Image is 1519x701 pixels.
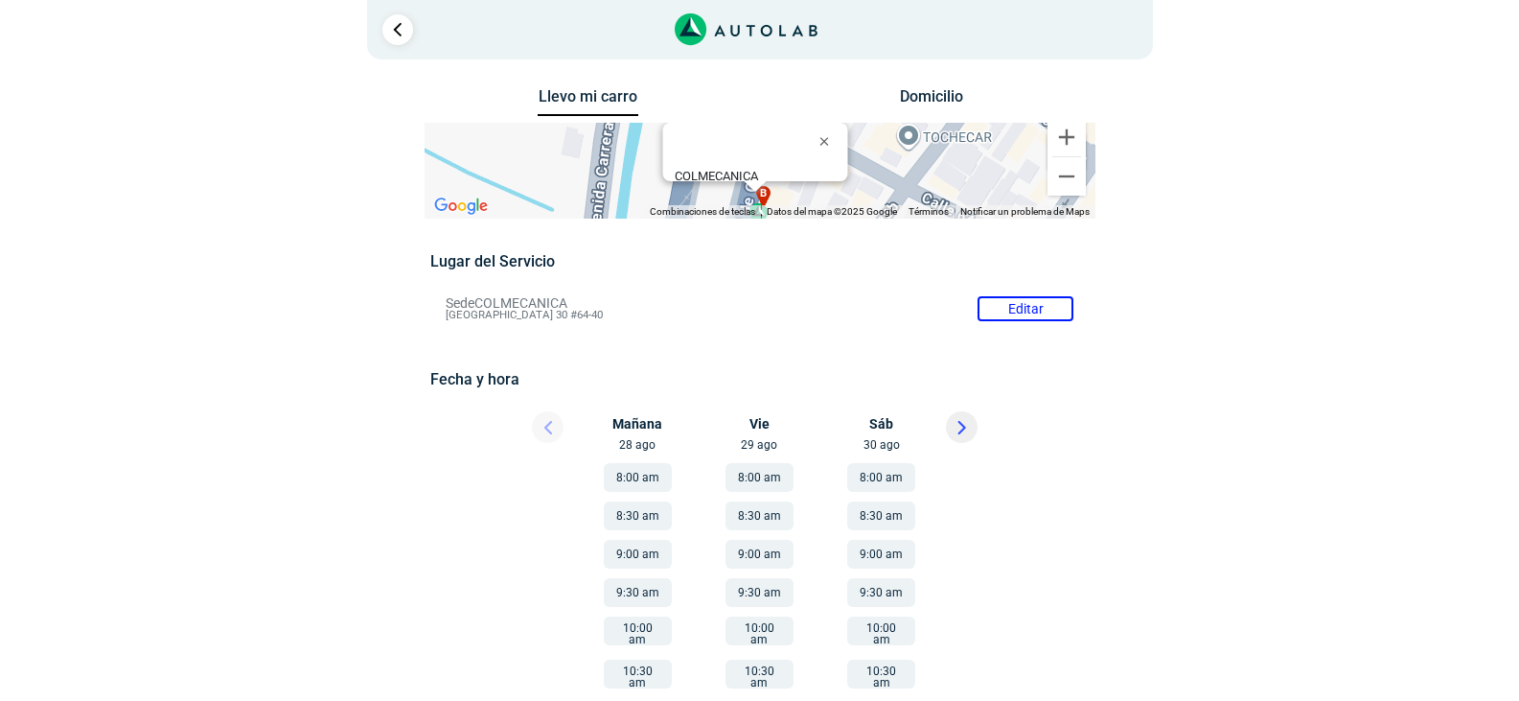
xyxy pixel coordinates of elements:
button: 8:30 am [847,502,915,530]
button: 8:30 am [725,502,794,530]
a: Notificar un problema de Maps [960,206,1090,217]
button: 8:00 am [847,463,915,492]
h5: Lugar del Servicio [430,252,1089,270]
b: COLMECANICA [674,169,757,183]
button: 10:00 am [847,617,915,645]
a: Ir al paso anterior [382,14,413,45]
h5: Fecha y hora [430,370,1089,388]
button: Cerrar [805,118,851,164]
button: 10:30 am [604,660,672,689]
a: Términos (se abre en una nueva pestaña) [909,206,949,217]
div: [GEOGRAPHIC_DATA] 30 #64-40 [674,169,847,198]
span: Datos del mapa ©2025 Google [767,206,897,217]
button: 9:00 am [725,540,794,569]
button: 8:00 am [725,463,794,492]
button: Reducir [1047,157,1086,196]
button: Ampliar [1047,118,1086,156]
button: Llevo mi carro [538,87,638,117]
a: Abre esta zona en Google Maps (se abre en una nueva ventana) [429,194,493,219]
button: 10:00 am [604,617,672,645]
button: 9:30 am [604,578,672,607]
button: 10:00 am [725,617,794,645]
button: Domicilio [881,87,981,115]
button: 8:30 am [604,502,672,530]
button: 9:00 am [604,540,672,569]
a: Link al sitio de autolab [675,19,817,37]
button: 9:00 am [847,540,915,569]
button: 8:00 am [604,463,672,492]
button: 10:30 am [725,660,794,689]
button: Combinaciones de teclas [650,205,755,219]
button: 9:30 am [847,578,915,607]
img: Google [429,194,493,219]
button: 10:30 am [847,660,915,689]
span: b [759,186,767,202]
button: 9:30 am [725,578,794,607]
